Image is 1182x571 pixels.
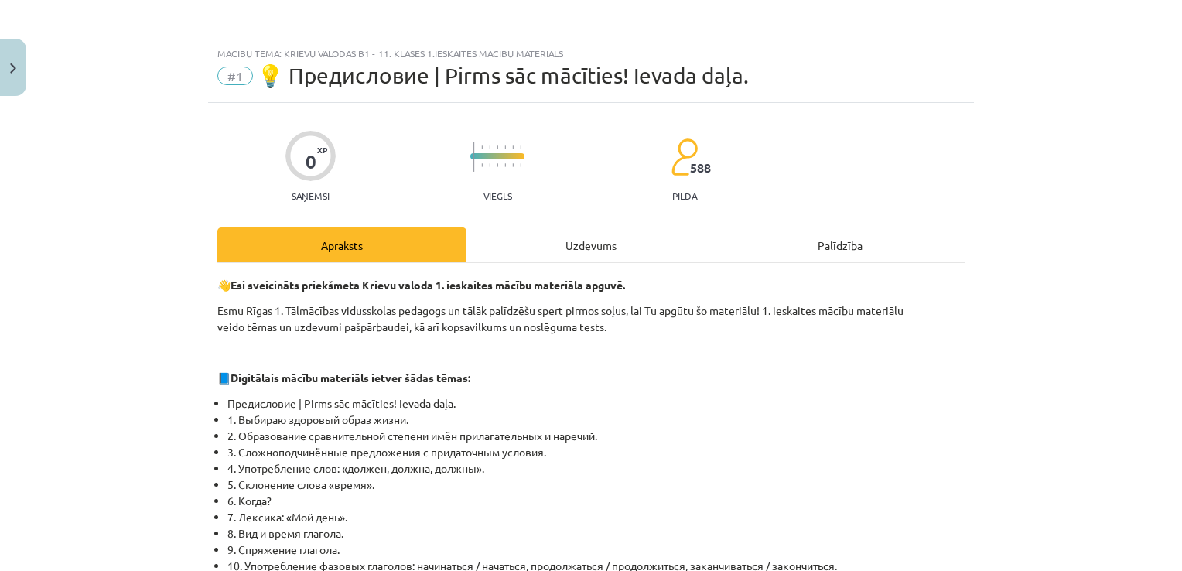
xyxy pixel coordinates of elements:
[227,428,965,444] li: 2. Образование сравнительной степени имён прилагательных и наречий.
[285,190,336,201] p: Saņemsi
[497,163,498,167] img: icon-short-line-57e1e144782c952c97e751825c79c345078a6d821885a25fce030b3d8c18986b.svg
[217,303,965,335] p: Esmu Rīgas 1. Tālmācības vidusskolas pedagogs un tālāk palīdzēšu spert pirmos soļus, lai Tu apgūt...
[504,163,506,167] img: icon-short-line-57e1e144782c952c97e751825c79c345078a6d821885a25fce030b3d8c18986b.svg
[227,460,965,477] li: 4. Употребление слов: «должен, должна, должны».
[217,277,965,293] p: 👋
[481,145,483,149] img: icon-short-line-57e1e144782c952c97e751825c79c345078a6d821885a25fce030b3d8c18986b.svg
[227,477,965,493] li: 5. Склонение слова «время».
[504,145,506,149] img: icon-short-line-57e1e144782c952c97e751825c79c345078a6d821885a25fce030b3d8c18986b.svg
[512,145,514,149] img: icon-short-line-57e1e144782c952c97e751825c79c345078a6d821885a25fce030b3d8c18986b.svg
[473,142,475,172] img: icon-long-line-d9ea69661e0d244f92f715978eff75569469978d946b2353a9bb055b3ed8787d.svg
[231,371,470,385] strong: Digitālais mācību materiāls ietver šādas tēmas:
[217,48,965,59] div: Mācību tēma: Krievu valodas b1 - 11. klases 1.ieskaites mācību materiāls
[227,493,965,509] li: 6. Когда?
[489,145,490,149] img: icon-short-line-57e1e144782c952c97e751825c79c345078a6d821885a25fce030b3d8c18986b.svg
[481,163,483,167] img: icon-short-line-57e1e144782c952c97e751825c79c345078a6d821885a25fce030b3d8c18986b.svg
[483,190,512,201] p: Viegls
[227,412,965,428] li: 1. Выбираю здоровый образ жизни.
[497,145,498,149] img: icon-short-line-57e1e144782c952c97e751825c79c345078a6d821885a25fce030b3d8c18986b.svg
[227,525,965,542] li: 8. Вид и время глагола.
[227,509,965,525] li: 7. Лексика: «Мой день».
[227,395,965,412] li: Предисловие | Pirms sāc mācīties! Ievada daļa.
[217,370,965,386] p: 📘
[716,227,965,262] div: Palīdzība
[227,542,965,558] li: 9. Спряжение глагола.
[520,145,521,149] img: icon-short-line-57e1e144782c952c97e751825c79c345078a6d821885a25fce030b3d8c18986b.svg
[227,444,965,460] li: 3. Сложноподчинённые предложения с придаточным условия.
[520,163,521,167] img: icon-short-line-57e1e144782c952c97e751825c79c345078a6d821885a25fce030b3d8c18986b.svg
[231,278,625,292] strong: Esi sveicināts priekšmeta Krievu valoda 1. ieskaites mācību materiāla apguvē.
[512,163,514,167] img: icon-short-line-57e1e144782c952c97e751825c79c345078a6d821885a25fce030b3d8c18986b.svg
[257,63,749,88] span: 💡 Предисловие | Pirms sāc mācīties! Ievada daļa.
[217,227,466,262] div: Apraksts
[489,163,490,167] img: icon-short-line-57e1e144782c952c97e751825c79c345078a6d821885a25fce030b3d8c18986b.svg
[10,63,16,74] img: icon-close-lesson-0947bae3869378f0d4975bcd49f059093ad1ed9edebbc8119c70593378902aed.svg
[217,67,253,85] span: #1
[690,161,711,175] span: 588
[306,151,316,173] div: 0
[466,227,716,262] div: Uzdevums
[317,145,327,154] span: XP
[671,138,698,176] img: students-c634bb4e5e11cddfef0936a35e636f08e4e9abd3cc4e673bd6f9a4125e45ecb1.svg
[672,190,697,201] p: pilda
